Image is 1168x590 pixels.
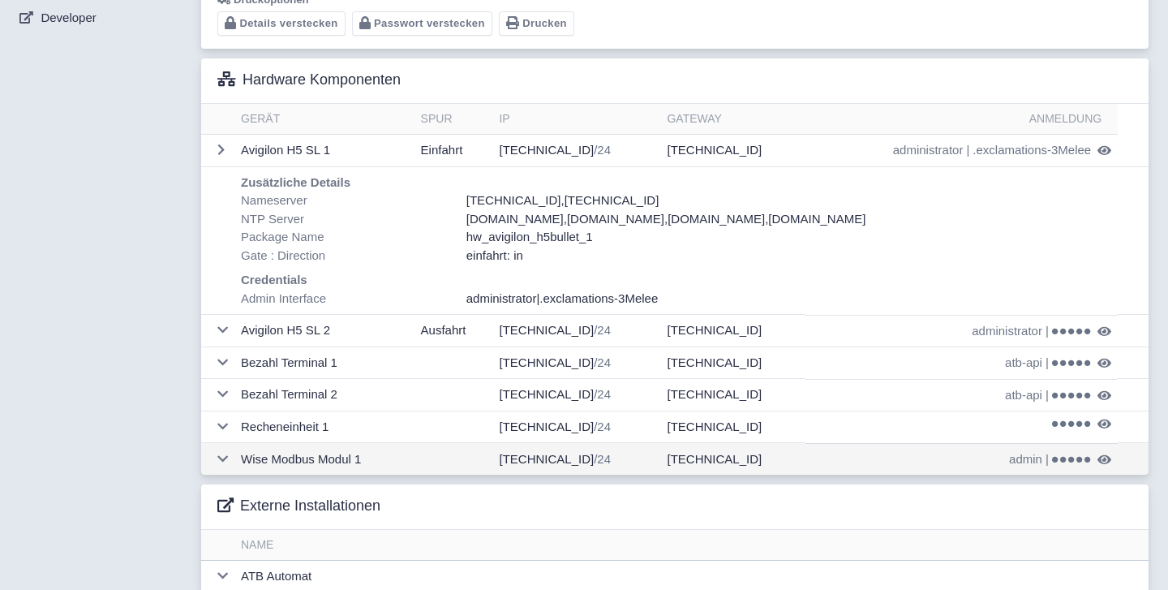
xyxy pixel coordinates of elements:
td: [TECHNICAL_ID] [492,347,660,379]
button: Details verstecken [217,11,346,37]
span: administrator [893,141,964,160]
span: /24 [594,452,611,466]
th: IP [492,104,660,135]
td: [TECHNICAL_ID] [660,379,805,411]
td: [TECHNICAL_ID] [492,315,660,347]
td: [TECHNICAL_ID] [492,379,660,411]
span: [DOMAIN_NAME] [668,212,765,226]
span: /24 [594,143,611,157]
td: Avigilon H5 SL 1 [234,135,414,167]
span: [DOMAIN_NAME] [567,212,664,226]
div: , , , [462,210,987,229]
span: admin [1009,450,1042,469]
td: | [805,443,1118,476]
td: [TECHNICAL_ID] [660,411,805,443]
span: atb-api [1005,354,1042,373]
span: Passwort verstecken [374,17,485,29]
span: atb-api [1005,386,1042,405]
span: /24 [594,387,611,401]
div: , [462,192,987,210]
div: NTP Server [236,210,462,229]
td: Recheneinheit 1 [234,411,414,443]
td: [TECHNICAL_ID] [660,443,805,476]
button: Drucken [499,11,574,37]
h3: Externe Installationen [217,497,380,515]
td: | [805,347,1118,379]
span: Einfahrt [421,143,463,157]
div: | [462,290,987,308]
span: administrator [466,291,537,305]
td: Bezahl Terminal 1 [234,347,414,379]
td: Bezahl Terminal 2 [234,379,414,411]
td: | [805,135,1118,166]
div: Nameserver [236,192,462,210]
td: [TECHNICAL_ID] [492,443,660,476]
span: /24 [594,420,611,433]
td: [TECHNICAL_ID] [660,347,805,379]
span: .exclamations-3Melee [973,141,1091,160]
div: Admin Interface [236,290,462,308]
div: Gate : Direction [236,247,462,265]
th: Gateway [660,104,805,135]
td: [TECHNICAL_ID] [660,315,805,347]
span: [DOMAIN_NAME] [466,212,564,226]
b: Credentials [241,273,307,286]
td: [TECHNICAL_ID] [660,135,805,167]
h3: Hardware Komponenten [217,71,401,89]
span: /24 [594,323,611,337]
div: : in [462,247,987,265]
span: .exclamations-3Melee [539,291,658,305]
span: Ausfahrt [421,323,466,337]
th: Gerät [234,104,414,135]
span: Drucken [522,17,567,29]
td: | [805,315,1118,347]
button: Passwort verstecken [352,11,492,37]
td: Wise Modbus Modul 1 [234,443,414,476]
span: Developer [41,9,96,28]
td: Avigilon H5 SL 2 [234,315,414,347]
span: hw_avigilon_h5bullet_1 [466,230,593,243]
span: [DOMAIN_NAME] [768,212,865,226]
span: [TECHNICAL_ID] [565,193,659,207]
td: | [805,379,1118,411]
th: Name [234,530,1149,561]
span: einfahrt [466,248,507,262]
a: Developer [6,2,201,33]
div: Package Name [236,228,462,247]
span: [TECHNICAL_ID] [466,193,561,207]
th: Anmeldung [805,104,1118,135]
td: [TECHNICAL_ID] [492,411,660,443]
span: administrator [972,322,1042,341]
th: Spur [414,104,493,135]
b: Zusätzliche Details [241,175,350,189]
span: Details verstecken [239,17,337,29]
span: /24 [594,355,611,369]
td: [TECHNICAL_ID] [492,135,660,167]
